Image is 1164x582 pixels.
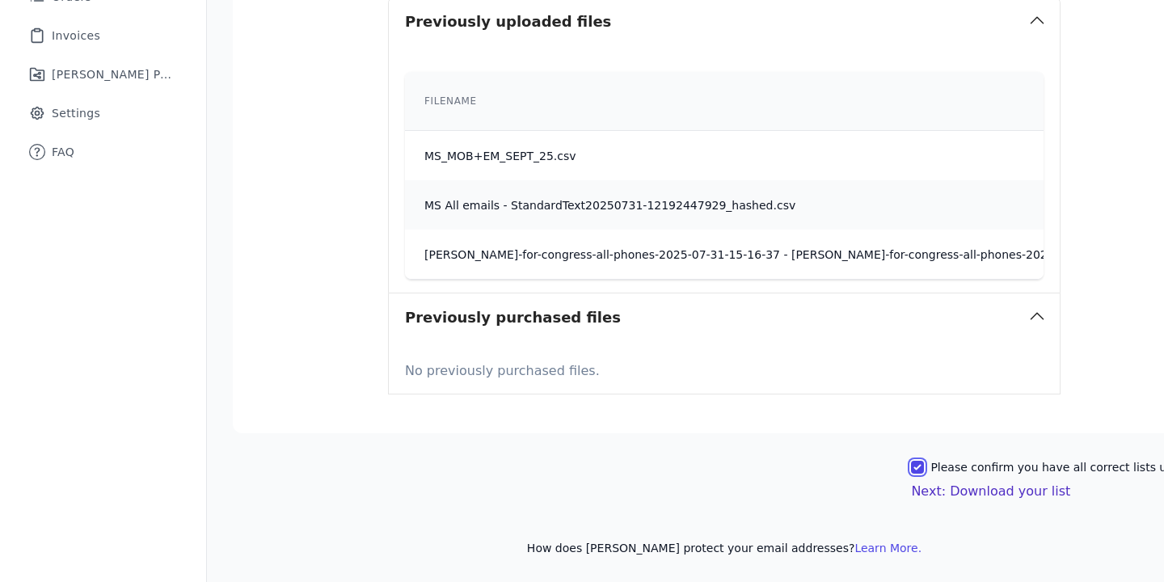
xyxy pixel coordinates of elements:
p: No previously purchased files. [405,355,1044,381]
button: Learn More. [854,540,921,556]
h3: Previously uploaded files [405,11,611,33]
span: Settings [52,105,100,121]
span: FAQ [52,144,74,160]
button: Next: Download your list [911,482,1070,501]
a: [PERSON_NAME] Performance [13,57,193,92]
button: Previously purchased files [389,293,1060,342]
a: FAQ [13,134,193,170]
span: [PERSON_NAME] Performance [52,66,174,82]
h3: Previously purchased files [405,306,621,329]
a: Invoices [13,18,193,53]
a: Settings [13,95,193,131]
span: Invoices [52,27,100,44]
